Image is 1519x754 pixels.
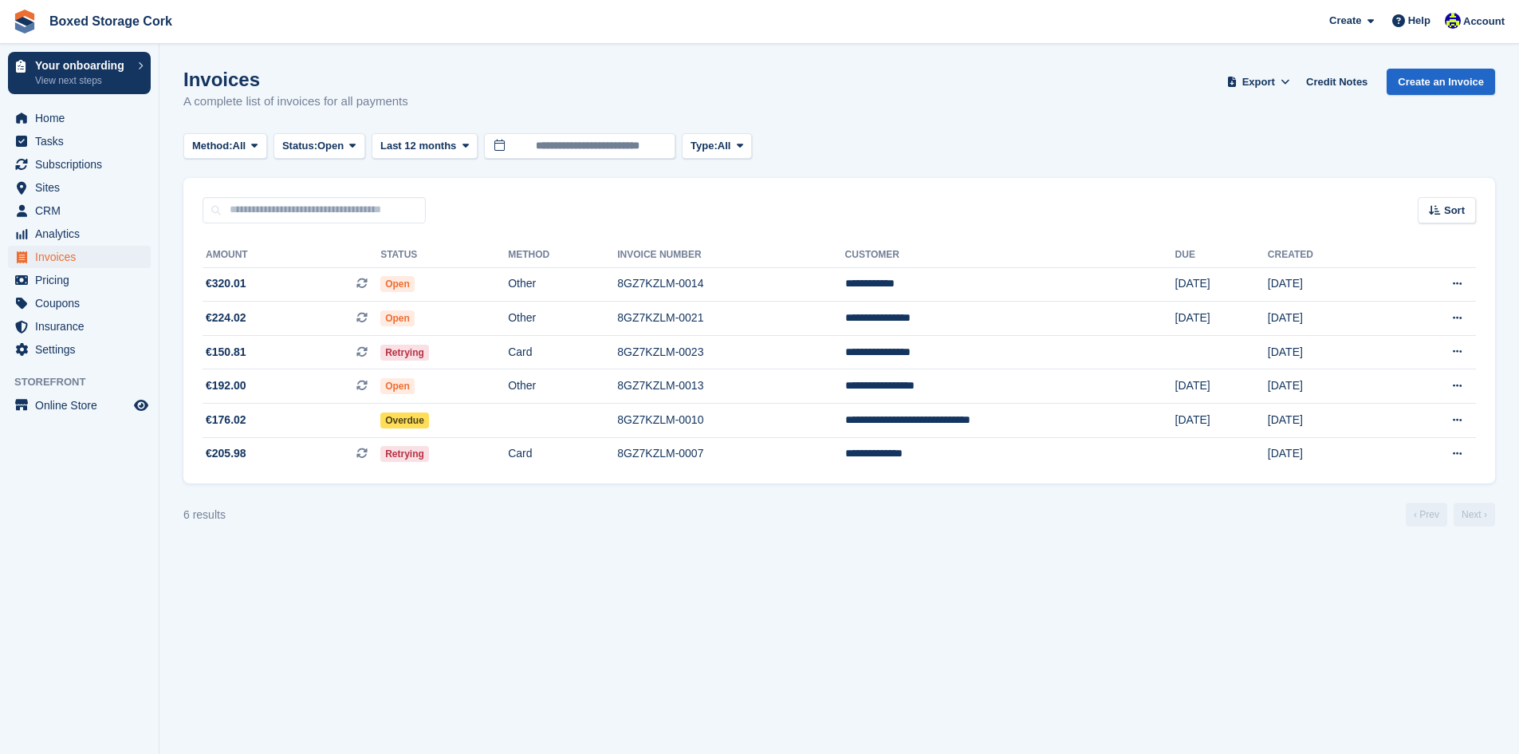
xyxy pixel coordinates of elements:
[1268,302,1388,336] td: [DATE]
[508,267,617,302] td: Other
[8,315,151,338] a: menu
[508,369,617,404] td: Other
[1268,404,1388,438] td: [DATE]
[1329,13,1361,29] span: Create
[1403,503,1498,527] nav: Page
[8,153,151,176] a: menu
[380,310,415,326] span: Open
[183,69,408,90] h1: Invoices
[192,138,233,154] span: Method:
[35,176,131,199] span: Sites
[617,267,844,302] td: 8GZ7KZLM-0014
[183,93,408,111] p: A complete list of invoices for all payments
[691,138,718,154] span: Type:
[1175,404,1268,438] td: [DATE]
[35,73,130,88] p: View next steps
[617,437,844,471] td: 8GZ7KZLM-0007
[508,437,617,471] td: Card
[8,292,151,314] a: menu
[380,243,508,268] th: Status
[317,138,344,154] span: Open
[35,60,130,71] p: Your onboarding
[1300,69,1374,95] a: Credit Notes
[8,199,151,222] a: menu
[1223,69,1293,95] button: Export
[718,138,731,154] span: All
[233,138,246,154] span: All
[380,378,415,394] span: Open
[13,10,37,34] img: stora-icon-8386f47178a22dfd0bd8f6a31ec36ba5ce8667c1dd55bd0f319d3a0aa187defe.svg
[35,269,131,291] span: Pricing
[1268,335,1388,369] td: [DATE]
[43,8,179,34] a: Boxed Storage Cork
[682,133,752,160] button: Type: All
[1175,369,1268,404] td: [DATE]
[203,243,380,268] th: Amount
[273,133,365,160] button: Status: Open
[372,133,478,160] button: Last 12 months
[8,176,151,199] a: menu
[14,374,159,390] span: Storefront
[282,138,317,154] span: Status:
[35,394,131,416] span: Online Store
[206,310,246,326] span: €224.02
[1268,243,1388,268] th: Created
[380,413,429,428] span: Overdue
[1175,243,1268,268] th: Due
[380,276,415,292] span: Open
[508,302,617,336] td: Other
[206,275,246,292] span: €320.01
[1454,503,1495,527] a: Next
[35,315,131,338] span: Insurance
[1445,13,1461,29] img: Vincent
[35,130,131,152] span: Tasks
[1463,14,1505,30] span: Account
[35,223,131,245] span: Analytics
[617,243,844,268] th: Invoice Number
[35,338,131,361] span: Settings
[183,133,267,160] button: Method: All
[380,446,429,462] span: Retrying
[206,445,246,462] span: €205.98
[206,412,246,428] span: €176.02
[1406,503,1447,527] a: Previous
[206,344,246,361] span: €150.81
[35,199,131,222] span: CRM
[1175,302,1268,336] td: [DATE]
[8,107,151,129] a: menu
[508,335,617,369] td: Card
[617,302,844,336] td: 8GZ7KZLM-0021
[8,269,151,291] a: menu
[1408,13,1430,29] span: Help
[8,223,151,245] a: menu
[1268,267,1388,302] td: [DATE]
[132,396,151,415] a: Preview store
[8,52,151,94] a: Your onboarding View next steps
[206,377,246,394] span: €192.00
[1387,69,1495,95] a: Create an Invoice
[35,292,131,314] span: Coupons
[1242,74,1275,90] span: Export
[617,404,844,438] td: 8GZ7KZLM-0010
[617,369,844,404] td: 8GZ7KZLM-0013
[8,394,151,416] a: menu
[8,246,151,268] a: menu
[1268,437,1388,471] td: [DATE]
[380,345,429,361] span: Retrying
[380,138,456,154] span: Last 12 months
[1268,369,1388,404] td: [DATE]
[845,243,1175,268] th: Customer
[617,335,844,369] td: 8GZ7KZLM-0023
[1444,203,1465,219] span: Sort
[1175,267,1268,302] td: [DATE]
[35,107,131,129] span: Home
[8,338,151,361] a: menu
[8,130,151,152] a: menu
[35,153,131,176] span: Subscriptions
[183,507,226,523] div: 6 results
[508,243,617,268] th: Method
[35,246,131,268] span: Invoices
